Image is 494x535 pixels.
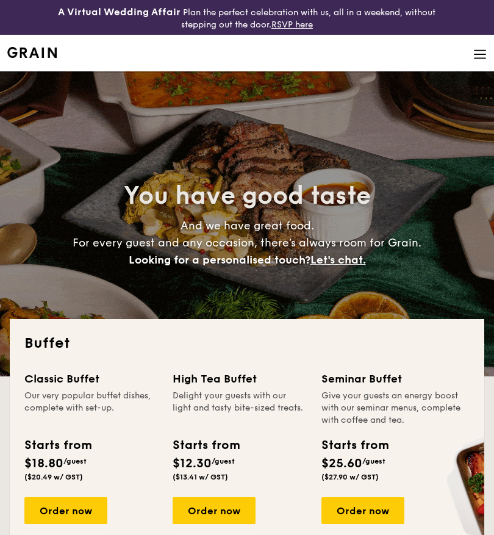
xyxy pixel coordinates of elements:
div: Starts from [321,436,388,454]
span: $18.80 [24,456,63,471]
div: Order now [24,497,107,524]
span: Looking for a personalised touch? [129,253,310,267]
span: ($27.90 w/ GST) [321,473,379,481]
div: High Tea Buffet [173,370,306,387]
span: $25.60 [321,456,362,471]
span: And we have great food. For every guest and any occasion, there’s always room for Grain. [73,219,421,267]
span: Let's chat. [310,253,366,267]
div: Classic Buffet [24,370,158,387]
img: icon-hamburger-menu.db5d7e83.svg [473,48,487,61]
div: Give your guests an energy boost with our seminar menus, complete with coffee and tea. [321,390,464,426]
div: Our very popular buffet dishes, complete with set-up. [24,390,158,426]
span: /guest [63,457,87,465]
div: Order now [321,497,404,524]
div: Plan the perfect celebration with us, all in a weekend, without stepping out the door. [41,5,453,30]
span: ($13.41 w/ GST) [173,473,228,481]
span: ($20.49 w/ GST) [24,473,83,481]
h2: Buffet [24,334,470,353]
img: Grain [7,47,57,58]
h4: A Virtual Wedding Affair [58,5,181,20]
div: Order now [173,497,256,524]
div: Starts from [173,436,235,454]
span: You have good taste [124,181,371,210]
div: Seminar Buffet [321,370,464,387]
div: Starts from [24,436,87,454]
a: RSVP here [271,20,313,30]
span: $12.30 [173,456,212,471]
div: Delight your guests with our light and tasty bite-sized treats. [173,390,306,426]
span: /guest [362,457,385,465]
a: Logotype [7,47,57,58]
span: /guest [212,457,235,465]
